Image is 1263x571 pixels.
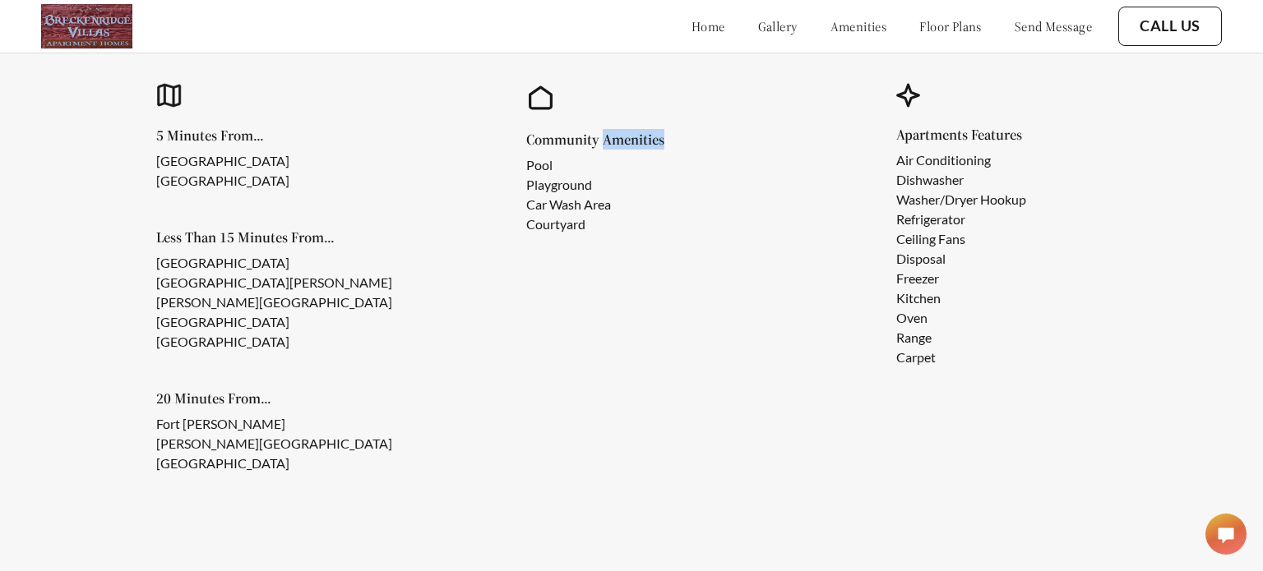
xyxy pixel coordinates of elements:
li: [GEOGRAPHIC_DATA] [156,312,392,332]
li: [GEOGRAPHIC_DATA] [156,171,289,191]
a: floor plans [919,18,982,35]
li: Oven [896,308,1026,328]
h5: Community Amenities [526,132,664,147]
li: Range [896,328,1026,348]
li: [GEOGRAPHIC_DATA] [156,253,392,273]
li: Washer/Dryer Hookup [896,190,1026,210]
li: Fort [PERSON_NAME] [156,414,392,434]
li: [PERSON_NAME][GEOGRAPHIC_DATA] [156,434,392,454]
button: Call Us [1118,7,1222,46]
a: Call Us [1140,17,1201,35]
a: amenities [830,18,887,35]
li: Freezer [896,269,1026,288]
li: Courtyard [526,214,638,234]
li: [GEOGRAPHIC_DATA] [156,454,392,473]
li: [GEOGRAPHIC_DATA] [156,151,289,171]
li: Air Conditioning [896,150,1026,170]
a: home [692,18,725,35]
li: [GEOGRAPHIC_DATA][PERSON_NAME] [156,273,392,292]
h5: Less Than 15 Minutes From... [156,230,419,245]
a: gallery [758,18,798,35]
h5: Apartments Features [896,127,1052,142]
li: Ceiling Fans [896,229,1026,249]
li: Kitchen [896,288,1026,308]
li: Carpet [896,348,1026,367]
li: Disposal [896,249,1026,269]
li: Pool [526,155,638,175]
li: Car Wash Area [526,195,638,214]
li: Refrigerator [896,210,1026,229]
img: logo.png [41,4,132,48]
h5: 5 Minutes From... [156,128,316,143]
li: [PERSON_NAME][GEOGRAPHIC_DATA] [156,292,392,312]
li: Dishwasher [896,170,1026,190]
a: send message [1015,18,1092,35]
li: Playground [526,175,638,195]
h5: 20 Minutes From... [156,391,419,406]
li: [GEOGRAPHIC_DATA] [156,332,392,352]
